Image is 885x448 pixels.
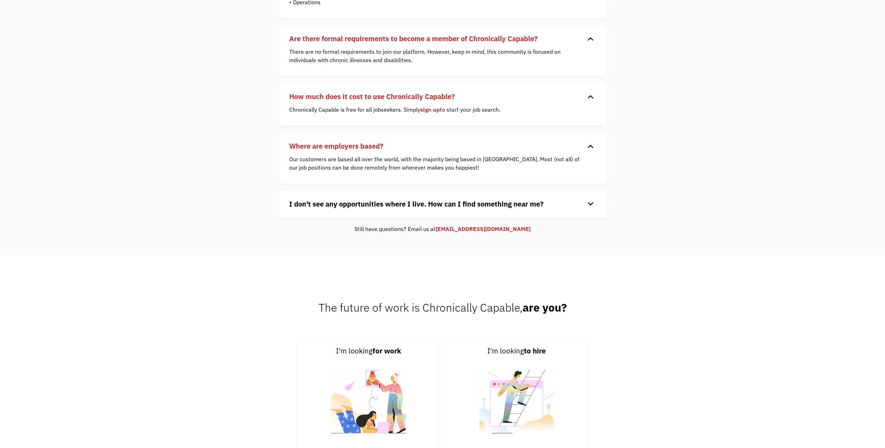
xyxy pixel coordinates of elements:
div: keyboard_arrow_down [585,33,596,44]
div: keyboard_arrow_down [585,91,596,102]
span: The future of work is Chronically Capable, [318,300,567,315]
p: Our customers are based all over the world, with the majority being based in [GEOGRAPHIC_DATA]. M... [289,155,586,172]
strong: are you? [523,300,567,315]
a: [EMAIL_ADDRESS][DOMAIN_NAME] [436,225,531,232]
p: Chronically Capable is free for all jobseekers. Simply to start your job search. [289,105,586,114]
strong: I don't see any opportunities where I live. How can I find something near me? [289,199,543,209]
strong: Are there formal requirements to become a member of Chronically Capable? [289,34,538,43]
div: keyboard_arrow_down [585,199,596,209]
div: keyboard_arrow_down [585,141,596,151]
a: sign up [420,106,440,113]
div: I'm looking [307,345,430,357]
strong: How much does it cost to use Chronically Capable? [289,92,455,101]
strong: Where are employers based? [289,141,383,151]
p: There are no formal requirements to join our platform. However, keep in mind, this community is f... [289,47,586,64]
strong: to hire [524,346,546,356]
div: Still have questions? Email us at [279,225,607,233]
div: I'm looking [455,345,579,357]
strong: for work [373,346,401,356]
